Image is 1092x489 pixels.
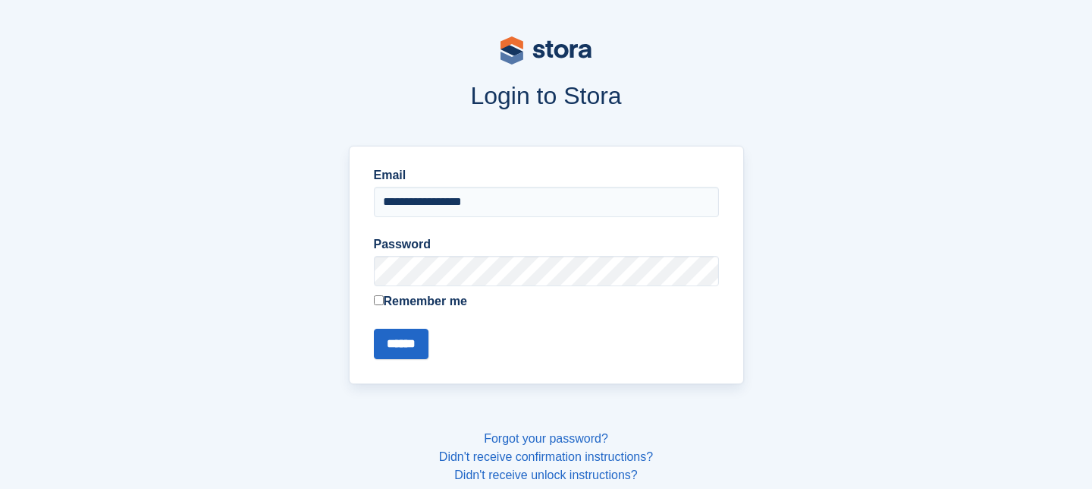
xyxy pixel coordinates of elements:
a: Didn't receive unlock instructions? [454,468,637,481]
h1: Login to Stora [59,82,1033,109]
input: Remember me [374,295,384,305]
label: Email [374,166,719,185]
img: stora-logo-53a41332b3708ae10de48c4981b4e9114cc0af31d8433b30ea865607fb682f29.svg [500,36,591,65]
a: Didn't receive confirmation instructions? [439,450,653,463]
label: Password [374,235,719,254]
a: Forgot your password? [484,432,608,445]
label: Remember me [374,292,719,311]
